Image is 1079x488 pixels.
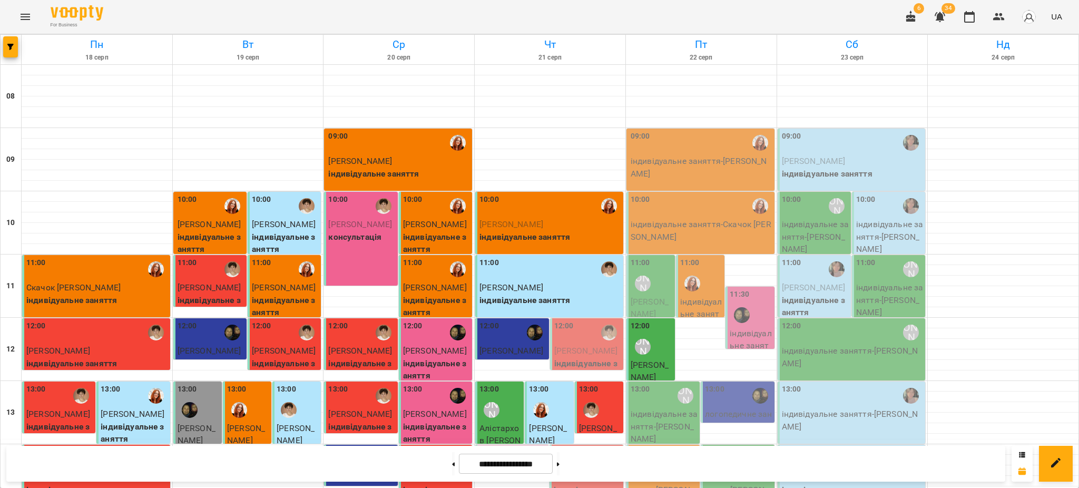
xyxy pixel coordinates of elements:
[299,198,315,214] img: Марина Кириченко
[148,261,164,277] img: Кобзар Зоряна
[328,194,348,206] label: 10:00
[299,325,315,340] img: Марина Кириченко
[450,135,466,151] img: Кобзар Зоряна
[730,327,772,377] p: індивідуальне заняття - [PERSON_NAME]
[627,36,775,53] h6: Пт
[730,289,749,300] label: 11:30
[178,194,197,206] label: 10:00
[579,384,599,395] label: 13:00
[631,408,698,445] p: індивідуальне заняття - [PERSON_NAME]
[684,276,700,291] div: Кобзар Зоряна
[403,384,423,395] label: 13:00
[782,131,801,142] label: 09:00
[782,294,849,319] p: індивідуальне заняття
[376,325,391,340] img: Марина Кириченко
[403,231,470,256] p: індивідуальне заняття
[631,297,669,319] span: [PERSON_NAME]
[554,320,574,332] label: 12:00
[101,384,120,395] label: 13:00
[376,198,391,214] div: Марина Кириченко
[752,135,768,151] img: Кобзар Зоряна
[178,282,241,292] span: [PERSON_NAME]
[51,5,103,21] img: Voopty Logo
[403,320,423,332] label: 12:00
[529,384,548,395] label: 13:00
[533,402,549,418] img: Кобзар Зоряна
[174,53,322,63] h6: 19 серп
[325,36,473,53] h6: Ср
[479,357,546,382] p: логопедичне заняття 45хв
[26,357,168,370] p: індивідуальне заняття
[281,402,297,418] img: Марина Кириченко
[752,198,768,214] div: Кобзар Зоряна
[328,346,392,356] span: [PERSON_NAME]
[224,261,240,277] img: Марина Кириченко
[224,325,240,340] img: Валерія Капітан
[252,194,271,206] label: 10:00
[178,357,244,382] p: логопедичне заняття 45хв
[782,345,924,369] p: індивідуальне заняття - [PERSON_NAME]
[476,36,624,53] h6: Чт
[479,346,543,356] span: [PERSON_NAME]
[328,156,392,166] span: [PERSON_NAME]
[601,261,617,277] img: Марина Кириченко
[631,384,650,395] label: 13:00
[227,423,265,446] span: [PERSON_NAME]
[231,402,247,418] img: Кобзар Зоряна
[903,135,919,151] img: Мєдвєдєва Катерина
[903,198,919,214] img: Мєдвєдєва Катерина
[476,53,624,63] h6: 21 серп
[941,3,955,14] span: 34
[479,231,621,243] p: індивідуальне заняття
[829,198,845,214] div: Савченко Дар'я
[178,219,241,229] span: [PERSON_NAME]
[376,388,391,404] div: Марина Кириченко
[856,257,876,269] label: 11:00
[148,388,164,404] img: Кобзар Зоряна
[903,325,919,340] div: Савченко Дар'я
[479,194,499,206] label: 10:00
[479,384,499,395] label: 13:00
[479,219,543,229] span: [PERSON_NAME]
[734,307,750,323] img: Валерія Капітан
[178,320,197,332] label: 12:00
[601,198,617,214] div: Кобзар Зоряна
[403,346,467,356] span: [PERSON_NAME]
[479,320,499,332] label: 12:00
[26,282,121,292] span: Скачок [PERSON_NAME]
[224,198,240,214] div: Кобзар Зоряна
[73,388,89,404] div: Марина Кириченко
[252,357,319,382] p: індивідуальне заняття
[752,388,768,404] img: Валерія Капітан
[178,294,244,319] p: індивідуальне заняття
[6,407,15,418] h6: 13
[101,421,168,445] p: індивідуальне заняття
[403,294,470,319] p: індивідуальне заняття
[527,325,543,340] img: Валерія Капітан
[26,421,93,445] p: індивідуальне заняття
[403,421,470,445] p: індивідуальне заняття
[13,4,38,30] button: Menu
[856,281,923,319] p: індивідуальне заняття - [PERSON_NAME]
[178,384,197,395] label: 13:00
[631,155,772,180] p: індивідуальне заняття - [PERSON_NAME]
[705,408,772,445] p: логопедичне заняття 45хв - [PERSON_NAME]
[782,282,846,292] span: [PERSON_NAME]
[929,53,1077,63] h6: 24 серп
[450,198,466,214] div: Кобзар Зоряна
[328,357,395,382] p: індивідуальне заняття
[403,219,467,229] span: [PERSON_NAME]
[252,231,319,256] p: індивідуальне заняття
[6,280,15,292] h6: 11
[299,261,315,277] img: Кобзар Зоряна
[328,168,470,180] p: індивідуальне заняття
[403,282,467,292] span: [PERSON_NAME]
[1047,7,1066,26] button: UA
